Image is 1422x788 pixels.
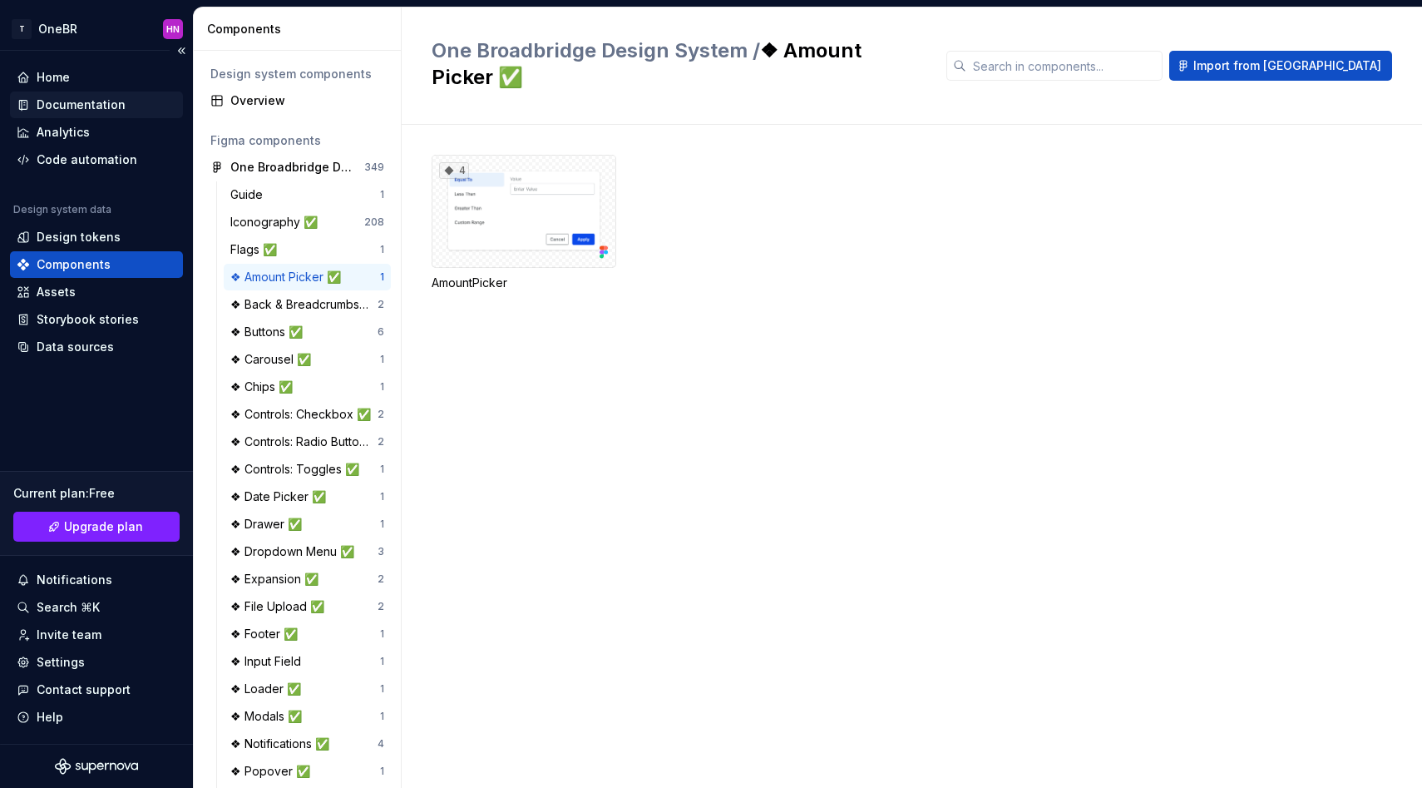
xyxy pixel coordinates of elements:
[10,622,183,648] a: Invite team
[224,401,391,428] a: ❖ Controls: Checkbox ✅2
[230,241,284,258] div: Flags ✅
[230,324,309,340] div: ❖ Buttons ✅
[230,626,304,642] div: ❖ Footer ✅
[210,132,384,149] div: Figma components
[230,516,309,533] div: ❖ Drawer ✅
[432,155,616,291] div: 4AmountPicker
[230,214,324,230] div: Iconography ✅
[224,264,391,290] a: ❖ Amount Picker ✅1
[224,209,391,235] a: Iconography ✅208
[1193,57,1381,74] span: Import from [GEOGRAPHIC_DATA]
[10,567,183,593] button: Notifications
[224,593,391,620] a: ❖ File Upload ✅2
[380,490,384,503] div: 1
[380,188,384,201] div: 1
[230,736,336,752] div: ❖ Notifications ✅
[230,461,366,478] div: ❖ Controls: Toggles ✅
[432,38,760,62] span: One Broadbridge Design System /
[224,374,391,400] a: ❖ Chips ✅1
[224,731,391,757] a: ❖ Notifications ✅4
[224,538,391,565] a: ❖ Dropdown Menu ✅3
[224,566,391,592] a: ❖ Expansion ✅2
[37,572,112,588] div: Notifications
[380,380,384,394] div: 1
[224,346,391,373] a: ❖ Carousel ✅1
[380,463,384,476] div: 1
[204,154,391,181] a: One Broadbridge Design System349
[13,485,180,502] div: Current plan : Free
[37,256,111,273] div: Components
[13,512,180,542] a: Upgrade plan
[3,11,190,47] button: TOneBRHN
[230,598,331,615] div: ❖ File Upload ✅
[37,97,126,113] div: Documentation
[37,709,63,726] div: Help
[10,306,183,333] a: Storybook stories
[224,676,391,702] a: ❖ Loader ✅1
[207,21,394,37] div: Components
[224,758,391,785] a: ❖ Popover ✅1
[378,572,384,586] div: 2
[378,408,384,421] div: 2
[230,653,308,670] div: ❖ Input Field
[13,203,111,216] div: Design system data
[224,621,391,647] a: ❖ Footer ✅1
[170,39,193,62] button: Collapse sidebar
[37,627,101,643] div: Invite team
[380,765,384,778] div: 1
[230,92,384,109] div: Overview
[230,708,309,725] div: ❖ Modals ✅
[10,279,183,305] a: Assets
[10,704,183,731] button: Help
[230,543,361,560] div: ❖ Dropdown Menu ✅
[37,124,90,141] div: Analytics
[37,339,114,355] div: Data sources
[1169,51,1392,81] button: Import from [GEOGRAPHIC_DATA]
[10,119,183,146] a: Analytics
[230,269,348,285] div: ❖ Amount Picker ✅
[224,319,391,345] a: ❖ Buttons ✅6
[10,594,183,621] button: Search ⌘K
[37,311,139,328] div: Storybook stories
[12,19,32,39] div: T
[37,599,100,616] div: Search ⌘K
[37,69,70,86] div: Home
[380,627,384,641] div: 1
[55,758,138,775] a: Supernova Logo
[439,162,469,179] div: 4
[378,737,384,751] div: 4
[10,92,183,118] a: Documentation
[224,483,391,510] a: ❖ Date Picker ✅1
[230,159,354,176] div: One Broadbridge Design System
[10,676,183,703] button: Contact support
[10,224,183,250] a: Design tokens
[37,681,131,698] div: Contact support
[230,186,269,203] div: Guide
[37,151,137,168] div: Code automation
[10,64,183,91] a: Home
[380,518,384,531] div: 1
[966,51,1163,81] input: Search in components...
[224,456,391,483] a: ❖ Controls: Toggles ✅1
[10,649,183,676] a: Settings
[380,682,384,696] div: 1
[380,243,384,256] div: 1
[378,435,384,449] div: 2
[378,545,384,558] div: 3
[230,763,317,780] div: ❖ Popover ✅
[230,488,333,505] div: ❖ Date Picker ✅
[37,654,85,671] div: Settings
[224,511,391,538] a: ❖ Drawer ✅1
[10,334,183,360] a: Data sources
[38,21,77,37] div: OneBR
[224,648,391,675] a: ❖ Input Field1
[378,298,384,311] div: 2
[224,236,391,263] a: Flags ✅1
[10,251,183,278] a: Components
[380,710,384,723] div: 1
[37,229,121,245] div: Design tokens
[204,87,391,114] a: Overview
[224,291,391,318] a: ❖ Back & Breadcrumbs ✅2
[230,296,378,313] div: ❖ Back & Breadcrumbs ✅
[432,37,926,91] h2: ❖ Amount Picker ✅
